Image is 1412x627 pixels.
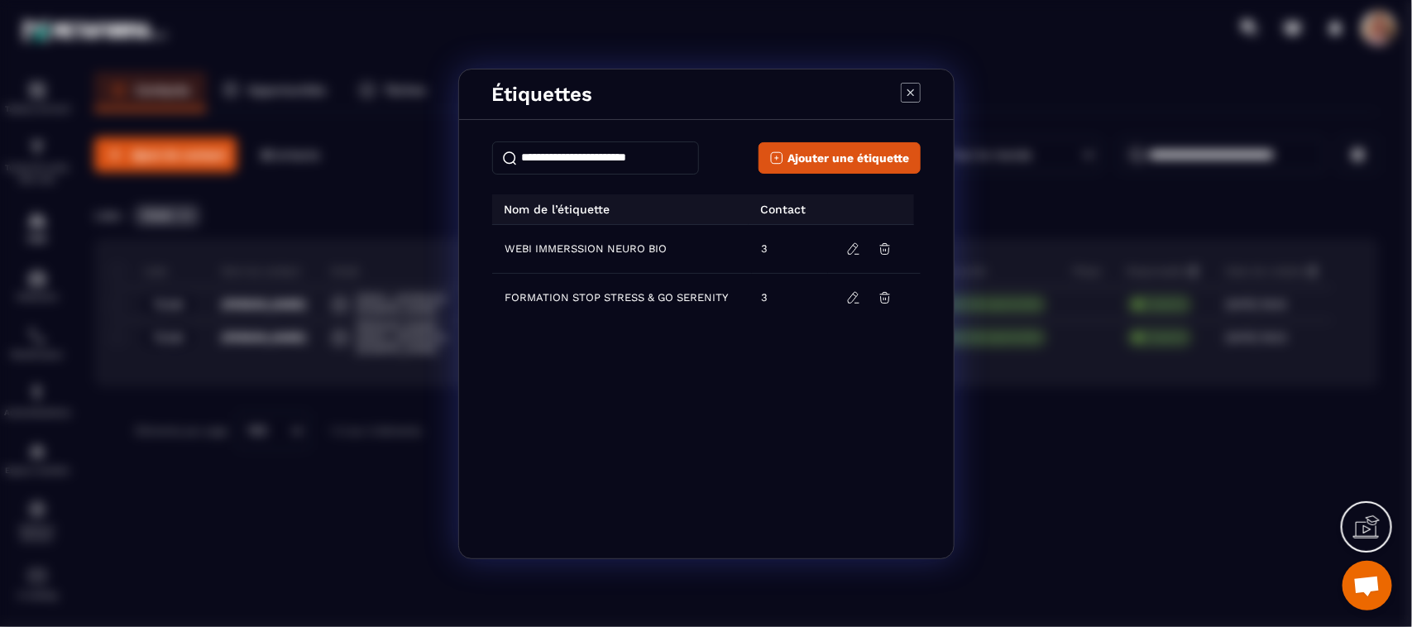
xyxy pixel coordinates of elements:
[788,150,910,166] span: Ajouter une étiquette
[505,242,668,256] span: WEBI IMMERSSION NEURO BIO
[752,273,828,322] td: 3
[749,203,807,216] p: Contact
[492,83,593,106] p: Étiquettes
[492,203,610,216] p: Nom de l’étiquette
[752,225,828,274] td: 3
[505,291,729,304] span: FORMATION STOP STRESS & GO SERENITY
[1343,561,1392,610] div: Ouvrir le chat
[759,142,921,174] button: Ajouter une étiquette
